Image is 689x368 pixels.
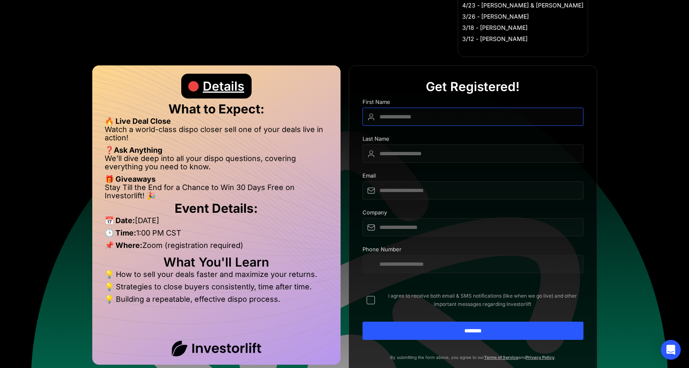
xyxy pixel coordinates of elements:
[168,101,264,116] strong: What to Expect:
[363,173,583,181] div: Email
[484,355,519,360] a: Terms of Service
[661,340,681,360] div: Open Intercom Messenger
[363,99,583,108] div: First Name
[105,183,328,200] li: Stay Till the End for a Chance to Win 30 Days Free on Investorlift! 🎉
[105,241,142,250] strong: 📌 Where:
[105,117,171,125] strong: 🔥 Live Deal Close
[105,125,328,146] li: Watch a world-class dispo closer sell one of your deals live in action!
[363,136,583,144] div: Last Name
[526,355,555,360] a: Privacy Policy
[105,216,328,229] li: [DATE]
[175,201,258,216] strong: Event Details:
[105,270,328,283] li: 💡 How to sell your deals faster and maximize your returns.
[382,292,583,308] span: I agree to receive both email & SMS notifications (like when we go live) and other important mess...
[105,258,328,266] h2: What You'll Learn
[363,99,583,353] form: DIspo Day Main Form
[105,146,162,154] strong: ❓Ask Anything
[105,241,328,254] li: Zoom (registration required)
[105,228,136,237] strong: 🕒 Time:
[105,283,328,295] li: 💡 Strategies to close buyers consistently, time after time.
[426,74,520,99] div: Get Registered!
[105,295,328,303] li: 💡 Building a repeatable, effective dispo process.
[363,353,583,361] p: By submitting the form above, you agree to our and .
[105,175,156,183] strong: 🎁 Giveaways
[363,246,583,255] div: Phone Number
[363,209,583,218] div: Company
[105,216,135,225] strong: 📅 Date:
[105,229,328,241] li: 1:00 PM CST
[203,74,244,99] div: Details
[105,154,328,175] li: We’ll dive deep into all your dispo questions, covering everything you need to know.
